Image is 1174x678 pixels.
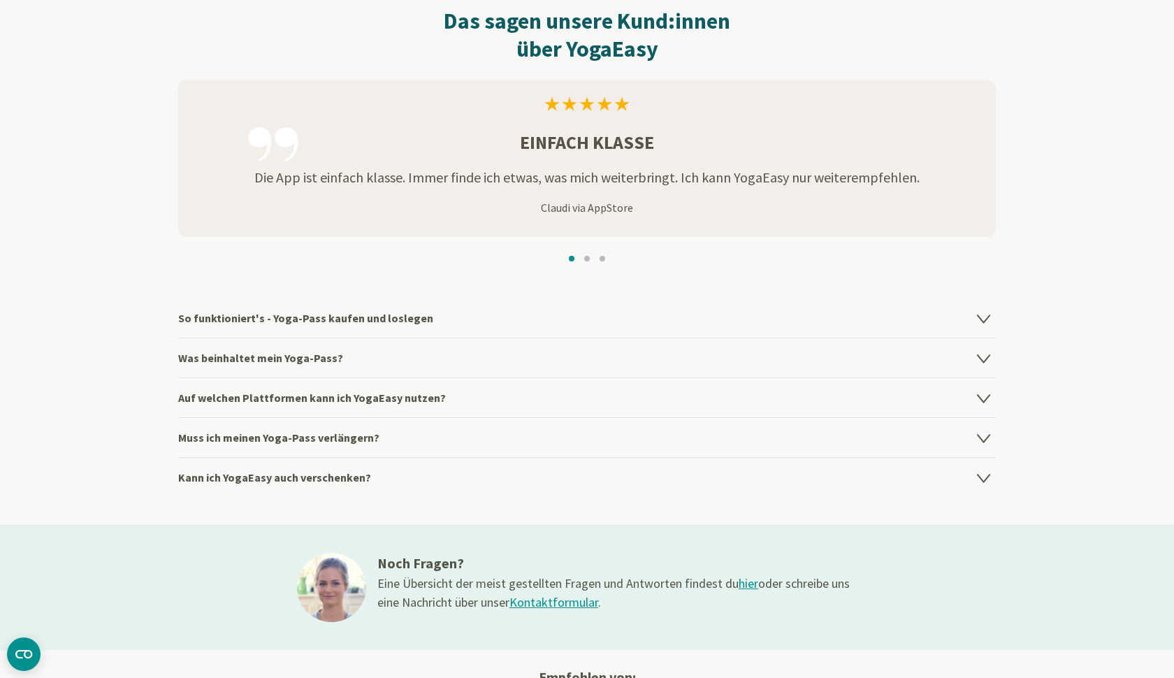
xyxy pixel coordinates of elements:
a: hier [739,575,758,591]
h4: Kann ich YogaEasy auch verschenken? [178,457,996,497]
h4: Was beinhaltet mein Yoga-Pass? [178,338,996,377]
a: Kontaktformular [509,594,598,610]
h4: So funktioniert's - Yoga-Pass kaufen und loslegen [178,298,996,338]
h2: Das sagen unsere Kund:innen über YogaEasy [178,7,996,63]
div: Eine Übersicht der meist gestellten Fragen und Antworten findest du oder schreibe uns eine Nachri... [377,574,853,612]
h3: Noch Fragen? [377,553,853,574]
h4: Muss ich meinen Yoga-Pass verlängern? [178,417,996,457]
button: CMP-Widget öffnen [7,637,41,671]
h4: Auf welchen Plattformen kann ich YogaEasy nutzen? [178,377,996,417]
p: Die App ist einfach klasse. Immer finde ich etwas, was mich weiterbringt. Ich kann YogaEasy nur w... [243,167,931,188]
h3: Einfach klasse [243,129,931,156]
img: ines@1x.jpg [297,553,366,622]
p: Claudi via AppStore [243,199,931,216]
